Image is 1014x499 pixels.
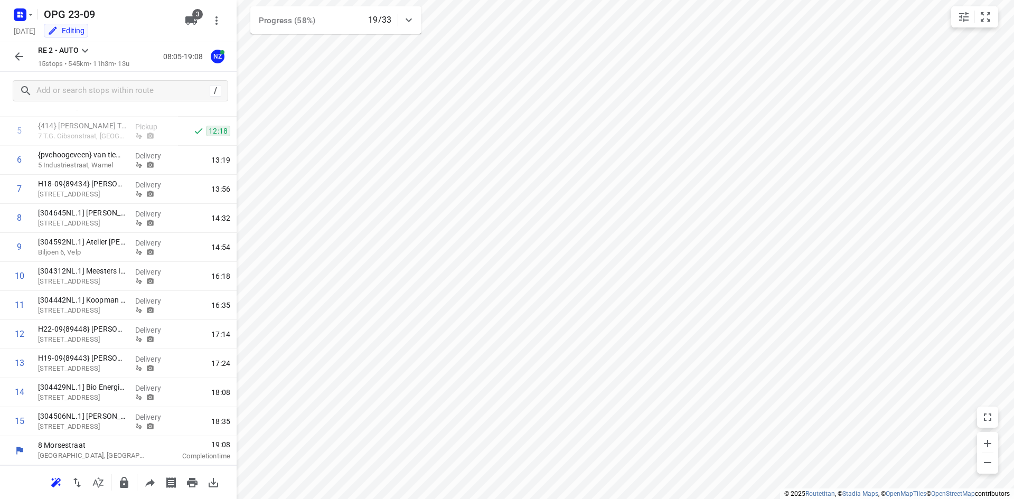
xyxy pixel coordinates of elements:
[38,334,127,345] p: [STREET_ADDRESS]
[15,387,24,397] div: 14
[45,477,67,487] span: Reoptimize route
[114,472,135,493] button: Lock route
[38,237,127,247] p: [304592NL.1] Atelier Yvon van Wordr
[38,189,127,200] p: Groenestraat 175, Nijmegen
[211,184,230,194] span: 13:56
[951,6,998,27] div: small contained button group
[38,440,148,450] p: 8 Morsestraat
[842,490,878,497] a: Stadia Maps
[135,180,174,190] p: Delivery
[784,490,1010,497] li: © 2025 , © , © © contributors
[38,392,127,403] p: Moerheimstraat 77, Dedemsvaart
[48,25,84,36] div: Editing
[17,213,22,223] div: 8
[135,150,174,161] p: Delivery
[207,51,228,61] span: Assigned to Nicky Zwiers
[135,354,174,364] p: Delivery
[15,416,24,426] div: 15
[181,10,202,31] button: 3
[211,300,230,310] span: 16:35
[38,131,127,142] p: 7 T.G. Gibsonstraat, Deventer
[368,14,391,26] p: 19/33
[805,490,835,497] a: Routetitan
[17,126,22,136] div: 5
[38,382,127,392] p: [304429NL.1] Bio Energie Therapie B
[38,324,127,334] p: H22-09{89448} [PERSON_NAME]
[259,16,315,25] span: Progress (58%)
[135,412,174,422] p: Delivery
[38,276,127,287] p: Haaksbergerstraat 705, Enschede
[211,271,230,281] span: 16:18
[211,155,230,165] span: 13:19
[38,266,127,276] p: [304312NL.1] Meesters In Lijsten VO
[38,160,127,171] p: 5 Industriestraat, Wamel
[38,411,127,421] p: [304506NL.1] Jan Pieter Bakker
[135,209,174,219] p: Delivery
[953,6,974,27] button: Map settings
[135,296,174,306] p: Delivery
[211,387,230,398] span: 18:08
[211,358,230,369] span: 17:24
[10,25,40,37] h5: [DATE]
[207,46,228,67] button: NZ
[211,242,230,252] span: 14:54
[38,208,127,218] p: [304645NL.1] Brigit Adolfsen
[38,45,79,56] p: RE 2 - AUTO
[161,451,230,462] p: Completion time
[17,242,22,252] div: 9
[211,329,230,340] span: 17:14
[38,363,127,374] p: [STREET_ADDRESS]
[38,120,127,131] p: {414} Hein van Langen Tweewielers
[88,477,109,487] span: Sort by time window
[38,59,129,69] p: 15 stops • 545km • 11h3m • 13u
[203,477,224,487] span: Download route
[38,353,127,363] p: H19-09{89443} [PERSON_NAME]
[206,10,227,31] button: More
[38,421,127,432] p: [STREET_ADDRESS]
[210,85,221,97] div: /
[161,477,182,487] span: Print shipping labels
[211,416,230,427] span: 18:35
[161,439,230,450] span: 19:08
[15,271,24,281] div: 10
[211,213,230,223] span: 14:32
[135,121,174,132] p: Pickup
[38,218,127,229] p: [STREET_ADDRESS]
[38,305,127,316] p: Blekerstraat 67-A, Enschede
[931,490,975,497] a: OpenStreetMap
[67,477,88,487] span: Reverse route
[139,477,161,487] span: Share route
[211,50,224,63] div: NZ
[36,83,210,99] input: Add or search stops within route
[38,247,127,258] p: Biljoen 6, Velp
[975,6,996,27] button: Fit zoom
[250,6,421,34] div: Progress (58%)19/33
[135,267,174,277] p: Delivery
[40,6,176,23] h5: OPG 23-09
[17,155,22,165] div: 6
[163,51,207,62] p: 08:05-19:08
[15,329,24,339] div: 12
[886,490,926,497] a: OpenMapTiles
[15,300,24,310] div: 11
[135,383,174,393] p: Delivery
[38,295,127,305] p: [304442NL.1] Koopman Personal desig
[135,325,174,335] p: Delivery
[193,126,204,136] svg: Done
[38,450,148,461] p: [GEOGRAPHIC_DATA], [GEOGRAPHIC_DATA]
[182,477,203,487] span: Print route
[206,126,230,136] span: 12:18
[38,149,127,160] p: {pvchoogeveen} van tiem elektro
[17,184,22,194] div: 7
[135,238,174,248] p: Delivery
[15,358,24,368] div: 13
[38,178,127,189] p: H18-09{89434} Bart van Megen Tweewielers
[192,9,203,20] span: 3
